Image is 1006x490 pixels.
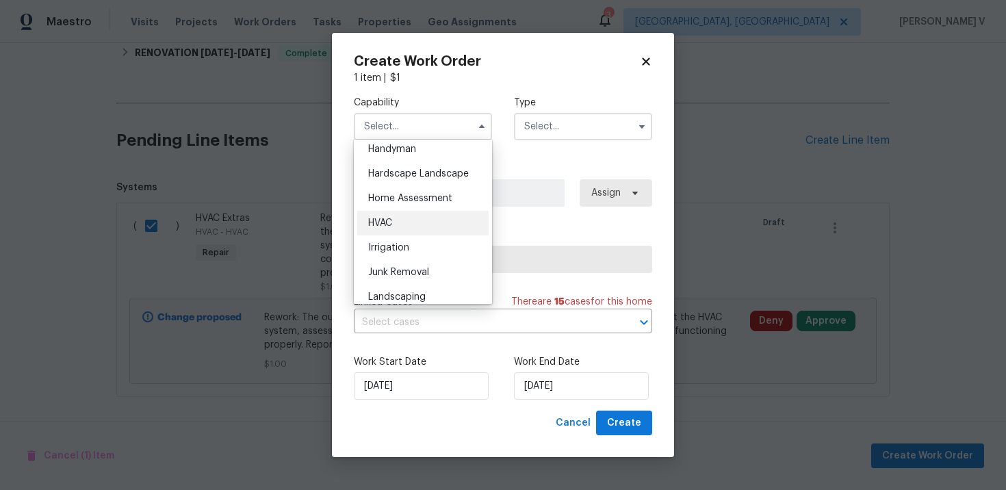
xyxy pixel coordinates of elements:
span: Irrigation [368,243,409,253]
label: Work End Date [514,355,652,369]
label: Trade Partner [354,229,652,242]
span: Select trade partner [365,253,641,266]
label: Type [514,96,652,109]
h2: Create Work Order [354,55,640,68]
span: There are case s for this home [511,295,652,309]
span: Home Assessment [368,194,452,203]
input: Select cases [354,312,614,333]
label: Work Start Date [354,355,492,369]
span: Landscaping Maintenance [368,292,426,315]
label: Work Order Manager [354,162,652,176]
span: Handyman [368,144,416,154]
span: Hardscape Landscape [368,169,469,179]
input: M/D/YYYY [354,372,489,400]
button: Cancel [550,411,596,436]
span: Create [607,415,641,432]
span: Cancel [556,415,591,432]
input: Select... [354,113,492,140]
span: Assign [591,186,621,200]
input: M/D/YYYY [514,372,649,400]
button: Show options [634,118,650,135]
span: $ 1 [390,73,400,83]
label: Capability [354,96,492,109]
button: Open [634,313,654,332]
button: Create [596,411,652,436]
span: 15 [554,297,565,307]
span: HVAC [368,218,392,228]
span: Junk Removal [368,268,429,277]
div: 1 item | [354,71,652,85]
button: Hide options [474,118,490,135]
input: Select... [514,113,652,140]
